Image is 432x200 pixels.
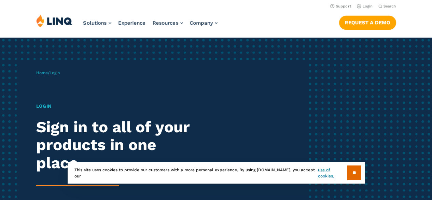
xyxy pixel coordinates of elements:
[357,4,373,9] a: Login
[330,4,351,9] a: Support
[83,14,218,37] nav: Primary Navigation
[36,70,60,75] span: /
[190,20,218,26] a: Company
[50,70,60,75] span: Login
[339,16,396,29] a: Request a Demo
[378,4,396,9] button: Open Search Bar
[118,20,146,26] a: Experience
[36,103,203,110] h1: Login
[83,20,111,26] a: Solutions
[153,20,183,26] a: Resources
[384,4,396,9] span: Search
[83,20,107,26] span: Solutions
[339,14,396,29] nav: Button Navigation
[36,70,48,75] a: Home
[36,14,72,27] img: LINQ | K‑12 Software
[153,20,179,26] span: Resources
[318,167,347,179] a: use of cookies.
[190,20,213,26] span: Company
[36,118,203,172] h2: Sign in to all of your products in one place.
[68,162,365,184] div: This site uses cookies to provide our customers with a more personal experience. By using [DOMAIN...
